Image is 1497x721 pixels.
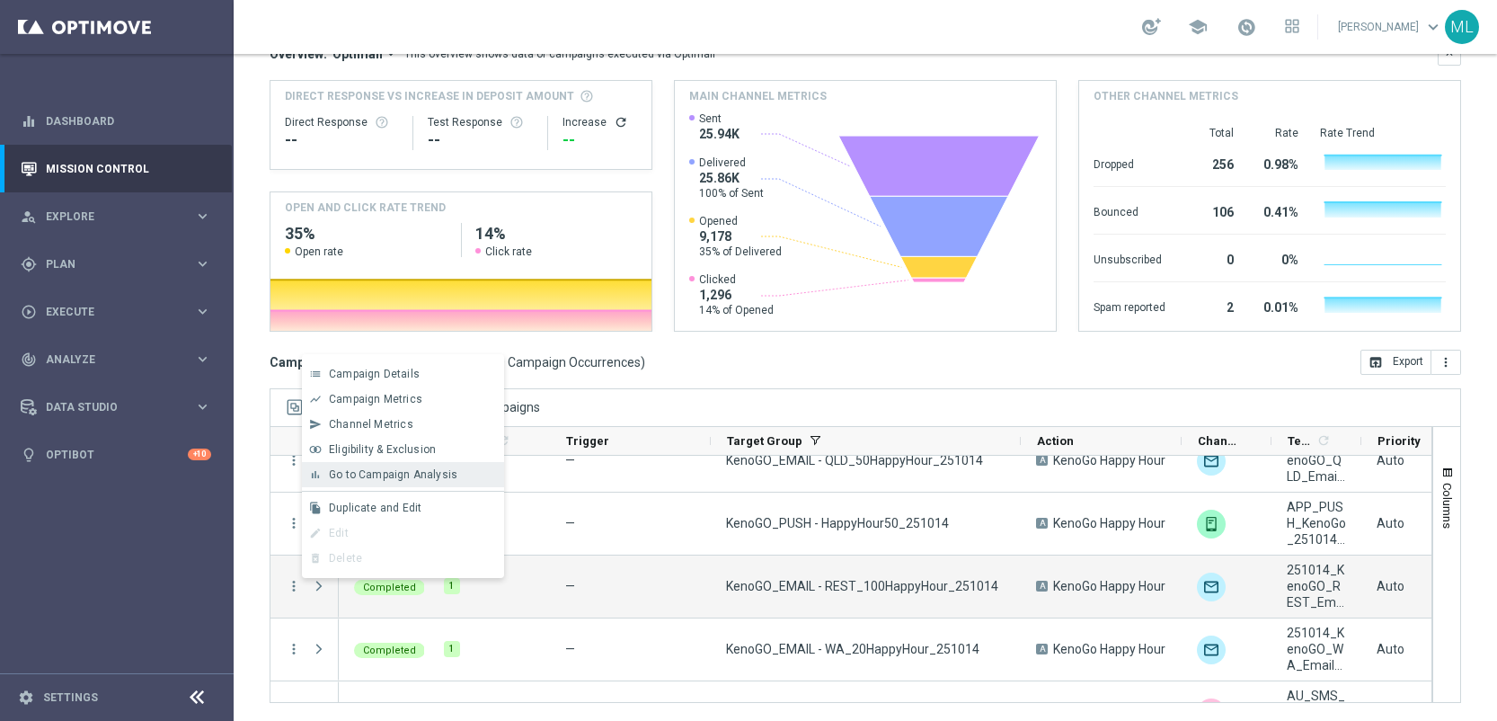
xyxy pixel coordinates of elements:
div: lightbulb Optibot +10 [20,448,212,462]
span: A [1036,518,1048,529]
div: Bounced [1094,196,1165,225]
colored-tag: Completed [354,578,425,595]
button: more_vert [286,641,302,657]
button: track_changes Analyze keyboard_arrow_right [20,352,212,367]
div: Rate [1255,126,1298,140]
div: Increase [562,115,637,129]
span: Completed [363,645,416,656]
span: APP_PUSH_KenoGo_251014_HappyHour50 [1287,499,1346,547]
button: more_vert [286,515,302,531]
a: Settings [43,692,98,703]
div: 256 [1187,148,1234,177]
span: Delivered [699,156,764,170]
div: Optibot [21,431,211,478]
i: keyboard_arrow_right [194,398,211,415]
div: Press SPACE to deselect this row. [270,556,339,619]
div: Data Studio [21,399,194,415]
div: Direct Response [285,115,398,129]
span: Plan [46,259,194,270]
div: Analyze [21,352,194,368]
span: KenoGO_EMAIL - WA_20HappyHour_251014 [726,641,979,657]
span: Analyze [46,354,194,365]
span: Completed [363,582,416,593]
h3: Campaign List [270,354,645,370]
a: Mission Control [46,145,211,192]
span: KenoGO_EMAIL - REST_100HappyHour_251014 [726,578,998,594]
span: Open rate [295,245,343,259]
span: Go to Campaign Analysis [329,468,457,481]
span: Trigger [566,434,609,448]
span: ) [641,354,645,370]
span: Channel Metrics [329,418,413,431]
i: equalizer [21,113,37,129]
span: Action [1037,434,1074,448]
button: bar_chart Go to Campaign Analysis [302,462,504,487]
div: Unsubscribed [1094,244,1165,272]
span: Campaign Metrics [329,393,422,405]
div: person_search Explore keyboard_arrow_right [20,209,212,224]
img: Optimail [1197,447,1226,476]
button: refresh [614,115,628,129]
h2: 35% [285,223,447,245]
span: KenoGo Happy Hour [1053,641,1165,657]
div: Spam reported [1094,291,1165,320]
span: 9,178 [699,228,782,245]
span: Execute [46,307,194,317]
span: Click rate [485,245,532,259]
i: more_vert [286,452,302,468]
span: 251014_KenoGO_WA_Email_HappyHour20 [1287,625,1346,673]
span: Clicked [699,272,774,287]
multiple-options-button: Export to CSV [1360,354,1461,369]
i: more_vert [286,578,302,594]
div: ML [1445,10,1479,44]
span: — [565,453,575,467]
button: join_inner Eligibility & Exclusion [302,437,504,462]
span: KenoGo Happy Hour [1053,515,1165,531]
button: open_in_browser Export [1360,350,1431,375]
img: OptiMobile Push [1197,510,1226,539]
button: gps_fixed Plan keyboard_arrow_right [20,257,212,271]
i: track_changes [21,352,37,368]
span: Auto [1377,516,1404,530]
button: Data Studio keyboard_arrow_right [20,400,212,414]
span: KenoGO_PUSH - HappyHour50_251014 [726,515,949,531]
span: Sent [699,111,740,126]
div: -- [562,129,637,151]
span: 1,296 [699,287,774,303]
div: Dashboard [21,97,211,145]
div: -- [428,129,533,151]
span: Channel [1198,434,1241,448]
div: 0.01% [1255,291,1298,320]
span: — [565,642,575,656]
i: send [309,418,322,431]
i: file_copy [309,502,322,514]
colored-tag: Completed [354,641,425,658]
button: Mission Control [20,162,212,176]
img: Optimail [1197,636,1226,664]
div: 0 [1187,244,1234,272]
span: Direct Response VS Increase In Deposit Amount [285,88,574,104]
i: more_vert [1439,355,1453,369]
span: — [565,516,575,530]
a: Optibot [46,431,188,478]
i: gps_fixed [21,256,37,272]
i: settings [18,690,34,706]
span: Data Studio [46,402,194,413]
i: keyboard_arrow_right [194,208,211,225]
div: 106 [1187,196,1234,225]
span: 35% of Delivered [699,245,782,259]
span: Templates [1288,434,1314,448]
img: Optimail [1197,573,1226,601]
span: Columns [1440,483,1455,529]
span: KenoGo Happy Hour [1053,452,1165,468]
h2: 14% [475,223,637,245]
